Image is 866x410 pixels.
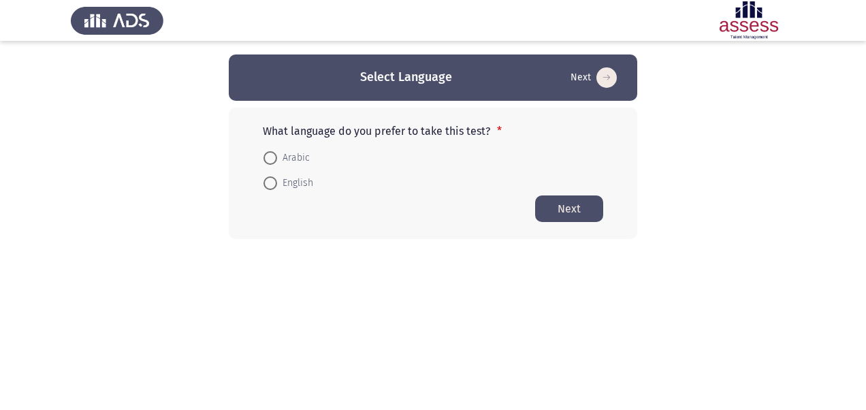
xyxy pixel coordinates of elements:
button: Start assessment [535,195,603,222]
img: Assessment logo of Focus 3 Module+ CCE (A) Hero [703,1,795,40]
h3: Select Language [360,69,452,86]
img: Assess Talent Management logo [71,1,163,40]
button: Start assessment [566,67,621,89]
span: Arabic [277,150,310,166]
p: What language do you prefer to take this test? [263,125,603,138]
span: English [277,175,313,191]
